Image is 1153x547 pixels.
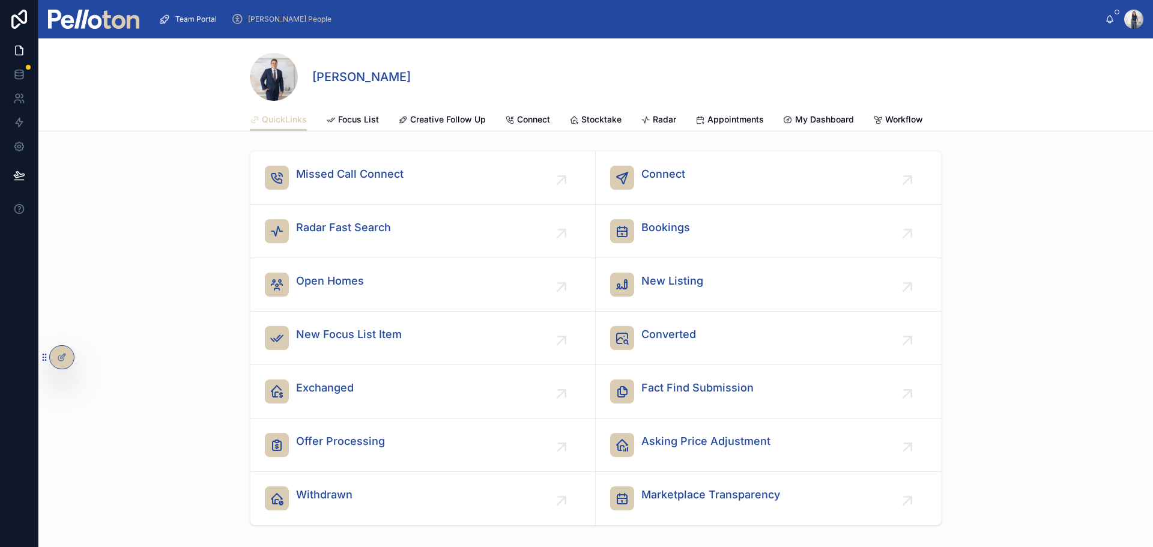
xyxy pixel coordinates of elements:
a: Appointments [695,109,764,133]
a: Exchanged [250,365,596,419]
span: Stocktake [581,113,622,125]
a: Radar [641,109,676,133]
a: Marketplace Transparency [596,472,941,525]
span: My Dashboard [795,113,854,125]
a: Asking Price Adjustment [596,419,941,472]
span: Exchanged [296,379,354,396]
a: Workflow [873,109,923,133]
a: Focus List [326,109,379,133]
span: Offer Processing [296,433,385,450]
span: Connect [517,113,550,125]
span: Asking Price Adjustment [641,433,770,450]
span: New Listing [641,273,703,289]
span: Open Homes [296,273,364,289]
a: Stocktake [569,109,622,133]
a: Bookings [596,205,941,258]
a: New Focus List Item [250,312,596,365]
span: Creative Follow Up [410,113,486,125]
a: Missed Call Connect [250,151,596,205]
span: Workflow [885,113,923,125]
a: Connect [505,109,550,133]
span: [PERSON_NAME] People [248,14,331,24]
span: Connect [641,166,685,183]
span: New Focus List Item [296,326,402,343]
a: Withdrawn [250,472,596,525]
a: Team Portal [155,8,225,30]
a: Connect [596,151,941,205]
span: Focus List [338,113,379,125]
span: QuickLinks [262,113,307,125]
a: Creative Follow Up [398,109,486,133]
span: Radar Fast Search [296,219,391,236]
span: Marketplace Transparency [641,486,780,503]
a: Fact Find Submission [596,365,941,419]
a: Open Homes [250,258,596,312]
span: Bookings [641,219,690,236]
span: Withdrawn [296,486,353,503]
h1: [PERSON_NAME] [312,68,411,85]
a: Offer Processing [250,419,596,472]
span: Appointments [707,113,764,125]
span: Missed Call Connect [296,166,404,183]
span: Team Portal [175,14,217,24]
span: Fact Find Submission [641,379,754,396]
span: Radar [653,113,676,125]
a: QuickLinks [250,109,307,131]
a: [PERSON_NAME] People [228,8,340,30]
a: Converted [596,312,941,365]
a: Radar Fast Search [250,205,596,258]
span: Converted [641,326,696,343]
a: My Dashboard [783,109,854,133]
div: scrollable content [149,6,1105,32]
a: New Listing [596,258,941,312]
img: App logo [48,10,139,29]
